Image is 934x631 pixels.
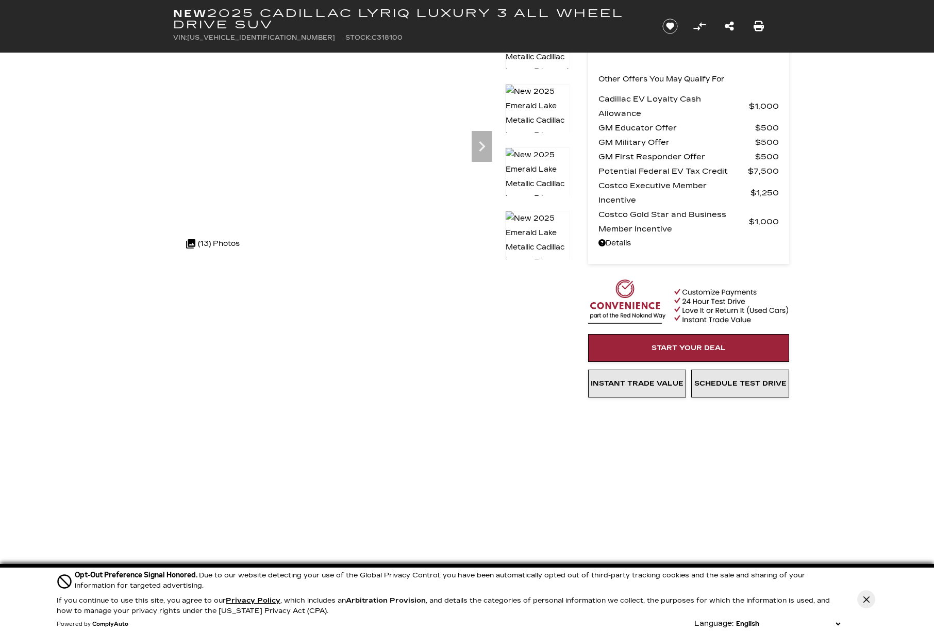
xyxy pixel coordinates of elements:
[598,178,779,207] a: Costco Executive Member Incentive $1,250
[75,570,843,591] div: Due to our website detecting your use of the Global Privacy Control, you have been automatically ...
[226,596,280,605] u: Privacy Policy
[472,131,492,162] div: Next
[598,121,779,135] a: GM Educator Offer $500
[598,207,749,236] span: Costco Gold Star and Business Member Incentive
[75,571,199,579] span: Opt-Out Preference Signal Honored .
[92,621,128,627] a: ComplyAuto
[505,84,570,157] img: New 2025 Emerald Lake Metallic Cadillac Luxury 3 image 2
[588,403,789,565] iframe: YouTube video player
[173,7,207,20] strong: New
[598,72,725,87] p: Other Offers You May Qualify For
[57,596,830,615] p: If you continue to use this site, you agree to our , which includes an , and details the categori...
[372,34,403,41] span: C318100
[598,236,779,251] a: Details
[749,99,779,113] span: $1,000
[588,370,686,397] a: Instant Trade Value
[694,620,733,627] div: Language:
[598,207,779,236] a: Costco Gold Star and Business Member Incentive $1,000
[505,147,570,221] img: New 2025 Emerald Lake Metallic Cadillac Luxury 3 image 3
[755,150,779,164] span: $500
[598,135,779,150] a: GM Military Offer $500
[57,621,128,627] div: Powered by
[187,34,335,41] span: [US_VEHICLE_IDENTIFICATION_NUMBER]
[598,150,779,164] a: GM First Responder Offer $500
[591,379,683,388] span: Instant Trade Value
[857,590,875,608] button: Close Button
[598,164,779,178] a: Potential Federal EV Tax Credit $7,500
[598,178,750,207] span: Costco Executive Member Incentive
[694,379,787,388] span: Schedule Test Drive
[733,619,843,629] select: Language Select
[173,34,187,41] span: VIN:
[691,370,789,397] a: Schedule Test Drive
[725,19,734,34] a: Share this New 2025 Cadillac LYRIQ Luxury 3 All Wheel Drive SUV
[588,334,789,362] a: Start Your Deal
[748,164,779,178] span: $7,500
[598,150,755,164] span: GM First Responder Offer
[754,19,764,34] a: Print this New 2025 Cadillac LYRIQ Luxury 3 All Wheel Drive SUV
[598,121,755,135] span: GM Educator Offer
[345,34,372,41] span: Stock:
[173,264,570,550] iframe: Watch videos, learn about new EV models, and find the right one for you!
[598,92,779,121] a: Cadillac EV Loyalty Cash Allowance $1,000
[598,92,749,121] span: Cadillac EV Loyalty Cash Allowance
[750,186,779,200] span: $1,250
[346,596,426,605] strong: Arbitration Provision
[692,19,707,34] button: Compare Vehicle
[505,211,570,284] img: New 2025 Emerald Lake Metallic Cadillac Luxury 3 image 4
[181,231,245,256] div: (13) Photos
[755,121,779,135] span: $500
[652,344,726,352] span: Start Your Deal
[173,8,645,30] h1: 2025 Cadillac LYRIQ Luxury 3 All Wheel Drive SUV
[749,214,779,229] span: $1,000
[598,164,748,178] span: Potential Federal EV Tax Credit
[755,135,779,150] span: $500
[659,18,681,35] button: Save vehicle
[598,135,755,150] span: GM Military Offer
